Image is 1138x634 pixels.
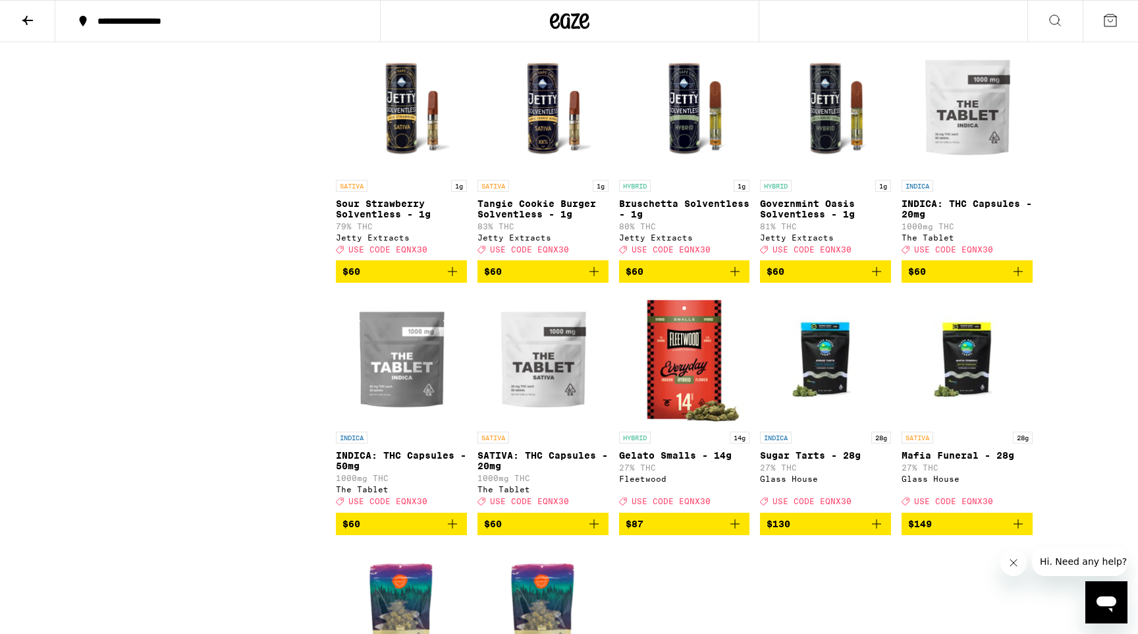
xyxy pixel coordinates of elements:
img: The Tablet - SATIVA: THC Capsules - 20mg [477,293,609,425]
a: Open page for INDICA: THC Capsules - 50mg from The Tablet [336,293,467,512]
p: INDICA: THC Capsules - 50mg [336,450,467,471]
img: Glass House - Sugar Tarts - 28g [760,293,891,425]
p: 27% THC [902,463,1033,472]
button: Add to bag [902,513,1033,535]
span: USE CODE EQNX30 [772,498,852,506]
span: $60 [484,266,502,277]
div: Fleetwood [619,475,750,483]
p: SATIVA: THC Capsules - 20mg [477,450,609,471]
span: USE CODE EQNX30 [490,498,569,506]
p: Sour Strawberry Solventless - 1g [336,198,467,219]
a: Open page for Mafia Funeral - 28g from Glass House [902,293,1033,512]
div: Jetty Extracts [477,233,609,242]
p: 1g [734,180,749,192]
p: 81% THC [760,222,891,231]
a: Open page for INDICA: THC Capsules - 20mg from The Tablet [902,42,1033,260]
p: 14g [730,432,749,444]
p: INDICA [902,180,933,192]
div: Jetty Extracts [619,233,750,242]
p: Governmint Oasis Solventless - 1g [760,198,891,219]
div: The Tablet [336,485,467,494]
iframe: Message from company [1032,547,1127,576]
p: 28g [871,432,891,444]
div: Glass House [760,475,891,483]
p: 1000mg THC [336,474,467,482]
button: Add to bag [760,513,891,535]
button: Add to bag [477,513,609,535]
div: Glass House [902,475,1033,483]
a: Open page for SATIVA: THC Capsules - 20mg from The Tablet [477,293,609,512]
iframe: Button to launch messaging window [1085,581,1127,623]
a: Open page for Sugar Tarts - 28g from Glass House [760,293,891,512]
iframe: Close message [1000,550,1027,576]
a: Open page for Bruschetta Solventless - 1g from Jetty Extracts [619,42,750,260]
p: SATIVA [477,432,509,444]
p: 27% THC [619,463,750,472]
span: USE CODE EQNX30 [772,245,852,254]
p: 1g [593,180,609,192]
span: $60 [342,519,360,529]
span: $60 [626,266,643,277]
button: Add to bag [336,260,467,283]
p: HYBRID [619,180,651,192]
span: USE CODE EQNX30 [348,498,427,506]
p: 1000mg THC [902,222,1033,231]
span: USE CODE EQNX30 [490,245,569,254]
span: USE CODE EQNX30 [632,498,711,506]
p: HYBRID [760,180,792,192]
button: Add to bag [760,260,891,283]
a: Open page for Tangie Cookie Burger Solventless - 1g from Jetty Extracts [477,42,609,260]
img: Jetty Extracts - Bruschetta Solventless - 1g [619,42,750,173]
p: 80% THC [619,222,750,231]
p: INDICA [336,432,367,444]
img: Fleetwood - Gelato Smalls - 14g [619,293,750,425]
span: $60 [908,266,926,277]
img: Jetty Extracts - Governmint Oasis Solventless - 1g [760,42,891,173]
p: Sugar Tarts - 28g [760,450,891,461]
img: Jetty Extracts - Tangie Cookie Burger Solventless - 1g [477,42,609,173]
button: Add to bag [336,513,467,535]
div: The Tablet [902,233,1033,242]
p: Gelato Smalls - 14g [619,450,750,461]
p: SATIVA [477,180,509,192]
button: Add to bag [619,513,750,535]
p: Bruschetta Solventless - 1g [619,198,750,219]
div: Jetty Extracts [336,233,467,242]
a: Open page for Gelato Smalls - 14g from Fleetwood [619,293,750,512]
span: $60 [767,266,784,277]
button: Add to bag [619,260,750,283]
img: The Tablet - INDICA: THC Capsules - 50mg [336,293,467,425]
p: INDICA [760,432,792,444]
p: 27% THC [760,463,891,472]
p: SATIVA [902,432,933,444]
p: SATIVA [336,180,367,192]
span: USE CODE EQNX30 [914,498,993,506]
button: Add to bag [902,260,1033,283]
span: $149 [908,519,932,529]
span: $87 [626,519,643,529]
span: $60 [342,266,360,277]
span: $130 [767,519,790,529]
span: USE CODE EQNX30 [632,245,711,254]
p: 83% THC [477,222,609,231]
p: 1000mg THC [477,474,609,482]
a: Open page for Sour Strawberry Solventless - 1g from Jetty Extracts [336,42,467,260]
img: Glass House - Mafia Funeral - 28g [902,293,1033,425]
span: USE CODE EQNX30 [348,245,427,254]
p: 79% THC [336,222,467,231]
p: 28g [1013,432,1033,444]
span: USE CODE EQNX30 [914,245,993,254]
a: Open page for Governmint Oasis Solventless - 1g from Jetty Extracts [760,42,891,260]
p: HYBRID [619,432,651,444]
p: Tangie Cookie Burger Solventless - 1g [477,198,609,219]
p: 1g [451,180,467,192]
p: Mafia Funeral - 28g [902,450,1033,461]
img: The Tablet - INDICA: THC Capsules - 20mg [902,42,1033,173]
img: Jetty Extracts - Sour Strawberry Solventless - 1g [336,42,467,173]
p: 1g [875,180,891,192]
button: Add to bag [477,260,609,283]
p: INDICA: THC Capsules - 20mg [902,198,1033,219]
span: $60 [484,519,502,529]
div: Jetty Extracts [760,233,891,242]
